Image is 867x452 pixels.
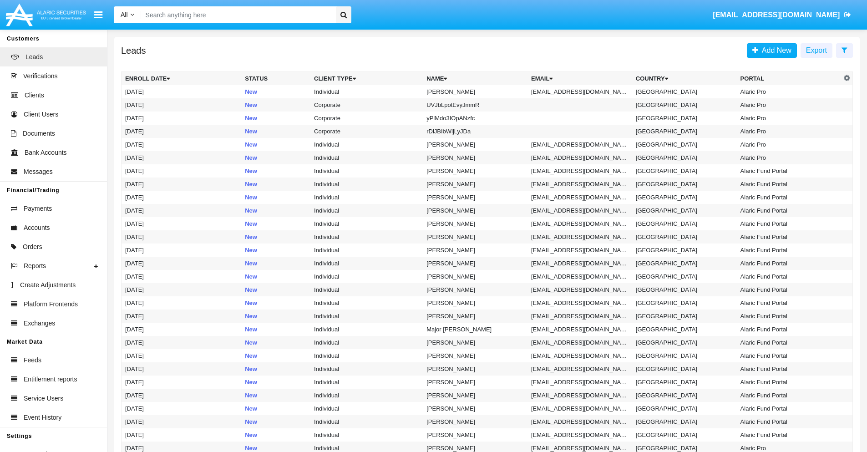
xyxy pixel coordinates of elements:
[527,244,632,257] td: [EMAIL_ADDRESS][DOMAIN_NAME]
[310,362,423,376] td: Individual
[423,336,527,349] td: [PERSON_NAME]
[423,191,527,204] td: [PERSON_NAME]
[310,244,423,257] td: Individual
[632,336,737,349] td: [GEOGRAPHIC_DATA]
[632,178,737,191] td: [GEOGRAPHIC_DATA]
[423,362,527,376] td: [PERSON_NAME]
[241,72,310,86] th: Status
[737,257,842,270] td: Alaric Fund Portal
[423,138,527,151] td: [PERSON_NAME]
[423,257,527,270] td: [PERSON_NAME]
[122,310,242,323] td: [DATE]
[122,151,242,164] td: [DATE]
[632,151,737,164] td: [GEOGRAPHIC_DATA]
[241,191,310,204] td: New
[310,112,423,125] td: Corporate
[632,164,737,178] td: [GEOGRAPHIC_DATA]
[241,349,310,362] td: New
[122,323,242,336] td: [DATE]
[310,349,423,362] td: Individual
[632,230,737,244] td: [GEOGRAPHIC_DATA]
[310,138,423,151] td: Individual
[737,310,842,323] td: Alaric Fund Portal
[310,336,423,349] td: Individual
[310,296,423,310] td: Individual
[122,389,242,402] td: [DATE]
[122,217,242,230] td: [DATE]
[737,402,842,415] td: Alaric Fund Portal
[241,283,310,296] td: New
[632,112,737,125] td: [GEOGRAPHIC_DATA]
[310,230,423,244] td: Individual
[709,2,856,28] a: [EMAIL_ADDRESS][DOMAIN_NAME]
[527,217,632,230] td: [EMAIL_ADDRESS][DOMAIN_NAME]
[241,310,310,323] td: New
[122,402,242,415] td: [DATE]
[527,151,632,164] td: [EMAIL_ADDRESS][DOMAIN_NAME]
[122,428,242,442] td: [DATE]
[310,72,423,86] th: Client Type
[423,112,527,125] td: yPlMdo3IOpANzfc
[632,376,737,389] td: [GEOGRAPHIC_DATA]
[25,91,44,100] span: Clients
[713,11,840,19] span: [EMAIL_ADDRESS][DOMAIN_NAME]
[423,125,527,138] td: rDlJBIbWijLyJDa
[806,46,827,54] span: Export
[122,296,242,310] td: [DATE]
[737,349,842,362] td: Alaric Fund Portal
[122,191,242,204] td: [DATE]
[632,125,737,138] td: [GEOGRAPHIC_DATA]
[632,217,737,230] td: [GEOGRAPHIC_DATA]
[737,244,842,257] td: Alaric Fund Portal
[114,10,141,20] a: All
[24,261,46,271] span: Reports
[241,178,310,191] td: New
[122,336,242,349] td: [DATE]
[423,402,527,415] td: [PERSON_NAME]
[423,72,527,86] th: Name
[241,402,310,415] td: New
[632,389,737,402] td: [GEOGRAPHIC_DATA]
[737,164,842,178] td: Alaric Fund Portal
[737,204,842,217] td: Alaric Fund Portal
[527,230,632,244] td: [EMAIL_ADDRESS][DOMAIN_NAME]
[737,125,842,138] td: Alaric Pro
[241,428,310,442] td: New
[241,389,310,402] td: New
[737,72,842,86] th: Portal
[310,402,423,415] td: Individual
[241,125,310,138] td: New
[632,362,737,376] td: [GEOGRAPHIC_DATA]
[527,349,632,362] td: [EMAIL_ADDRESS][DOMAIN_NAME]
[737,415,842,428] td: Alaric Fund Portal
[241,85,310,98] td: New
[310,283,423,296] td: Individual
[423,270,527,283] td: [PERSON_NAME]
[24,223,50,233] span: Accounts
[527,428,632,442] td: [EMAIL_ADDRESS][DOMAIN_NAME]
[423,376,527,389] td: [PERSON_NAME]
[423,415,527,428] td: [PERSON_NAME]
[423,428,527,442] td: [PERSON_NAME]
[241,151,310,164] td: New
[122,270,242,283] td: [DATE]
[423,164,527,178] td: [PERSON_NAME]
[527,323,632,336] td: [EMAIL_ADDRESS][DOMAIN_NAME]
[527,178,632,191] td: [EMAIL_ADDRESS][DOMAIN_NAME]
[423,310,527,323] td: [PERSON_NAME]
[737,270,842,283] td: Alaric Fund Portal
[241,112,310,125] td: New
[632,270,737,283] td: [GEOGRAPHIC_DATA]
[737,191,842,204] td: Alaric Fund Portal
[527,336,632,349] td: [EMAIL_ADDRESS][DOMAIN_NAME]
[23,71,57,81] span: Verifications
[527,310,632,323] td: [EMAIL_ADDRESS][DOMAIN_NAME]
[241,323,310,336] td: New
[737,138,842,151] td: Alaric Pro
[310,415,423,428] td: Individual
[737,323,842,336] td: Alaric Fund Portal
[423,151,527,164] td: [PERSON_NAME]
[632,257,737,270] td: [GEOGRAPHIC_DATA]
[122,244,242,257] td: [DATE]
[527,283,632,296] td: [EMAIL_ADDRESS][DOMAIN_NAME]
